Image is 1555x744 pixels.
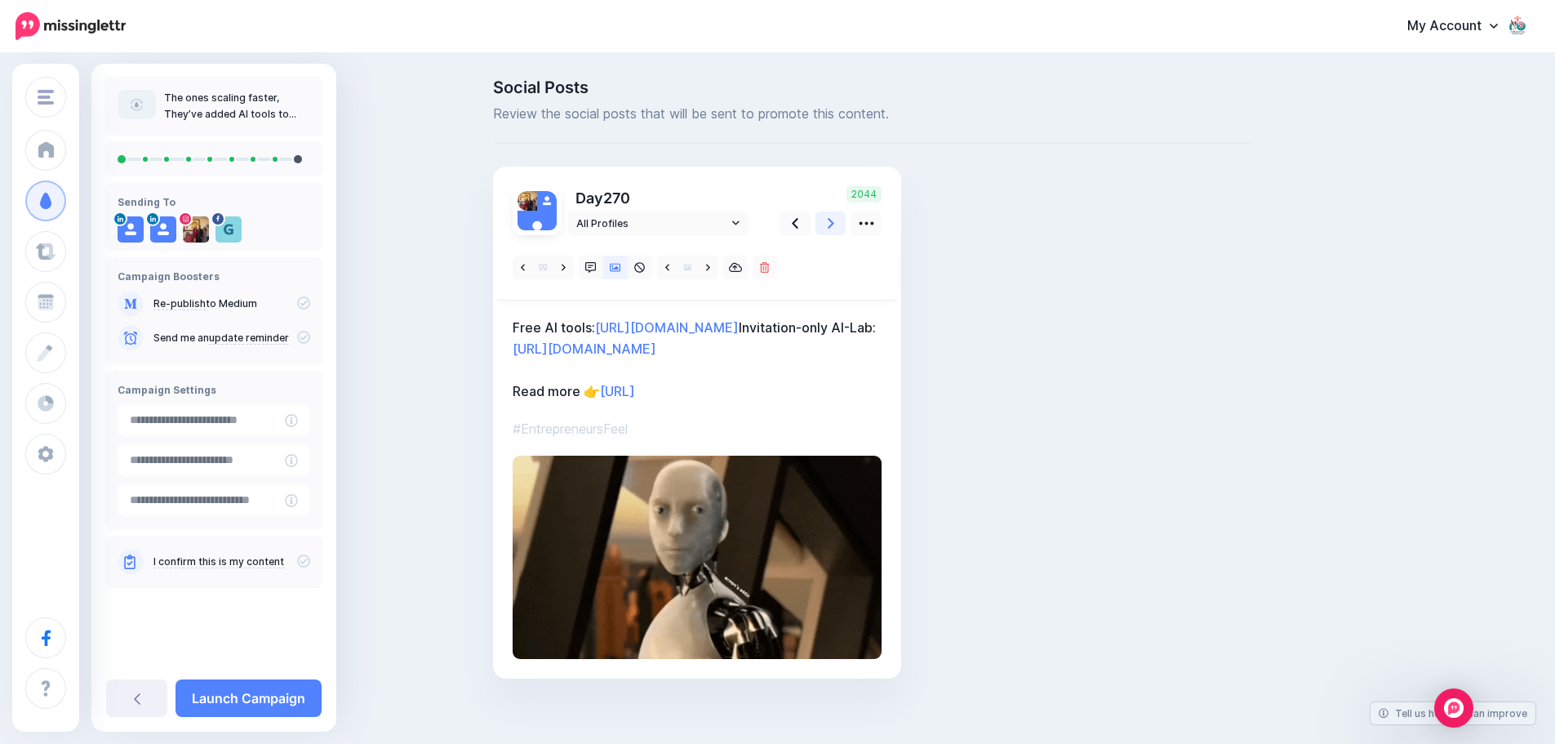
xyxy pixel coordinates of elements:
[576,215,728,232] span: All Profiles
[513,456,882,659] img: HL7FE9NRI7VIQ26LF97ODIPM7AKLY9W6.gif
[153,297,206,310] a: Re-publish
[568,186,750,210] p: Day
[1391,7,1531,47] a: My Account
[118,270,310,283] h4: Campaign Boosters
[537,191,557,211] img: user_default_image.png
[153,331,310,345] p: Send me an
[595,319,739,336] a: [URL][DOMAIN_NAME]
[16,12,126,40] img: Missinglettr
[600,383,635,399] a: [URL]
[118,216,144,243] img: user_default_image.png
[118,196,310,208] h4: Sending To
[493,79,1251,96] span: Social Posts
[568,212,748,235] a: All Profiles
[209,332,289,345] a: update reminder
[493,104,1251,125] span: Review the social posts that will be sent to promote this content.
[846,186,882,203] span: 2044
[513,418,882,439] p: #EntrepreneursFeel
[215,216,242,243] img: 370532008_122093644538030308_2699270655277706237_n-bsa144517.png
[153,555,284,568] a: I confirm this is my content
[518,191,537,211] img: 381205443_721517473137334_3203202782493257930_n-bsa143766.jpg
[153,296,310,311] p: to Medium
[118,384,310,396] h4: Campaign Settings
[38,90,54,105] img: menu.png
[603,189,630,207] span: 270
[518,211,557,250] img: user_default_image.png
[513,317,882,402] p: Free AI tools: Invitation-only AI-Lab: Read more 👉
[513,341,656,357] a: [URL][DOMAIN_NAME]
[1434,688,1473,728] div: Open Intercom Messenger
[150,216,176,243] img: user_default_image.png
[183,216,209,243] img: 381205443_721517473137334_3203202782493257930_n-bsa143766.jpg
[164,90,310,123] p: The ones scaling faster, They’ve added AI tools to their marketing stack.
[1371,702,1535,724] a: Tell us how we can improve
[118,90,156,119] img: article-default-image-icon.png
